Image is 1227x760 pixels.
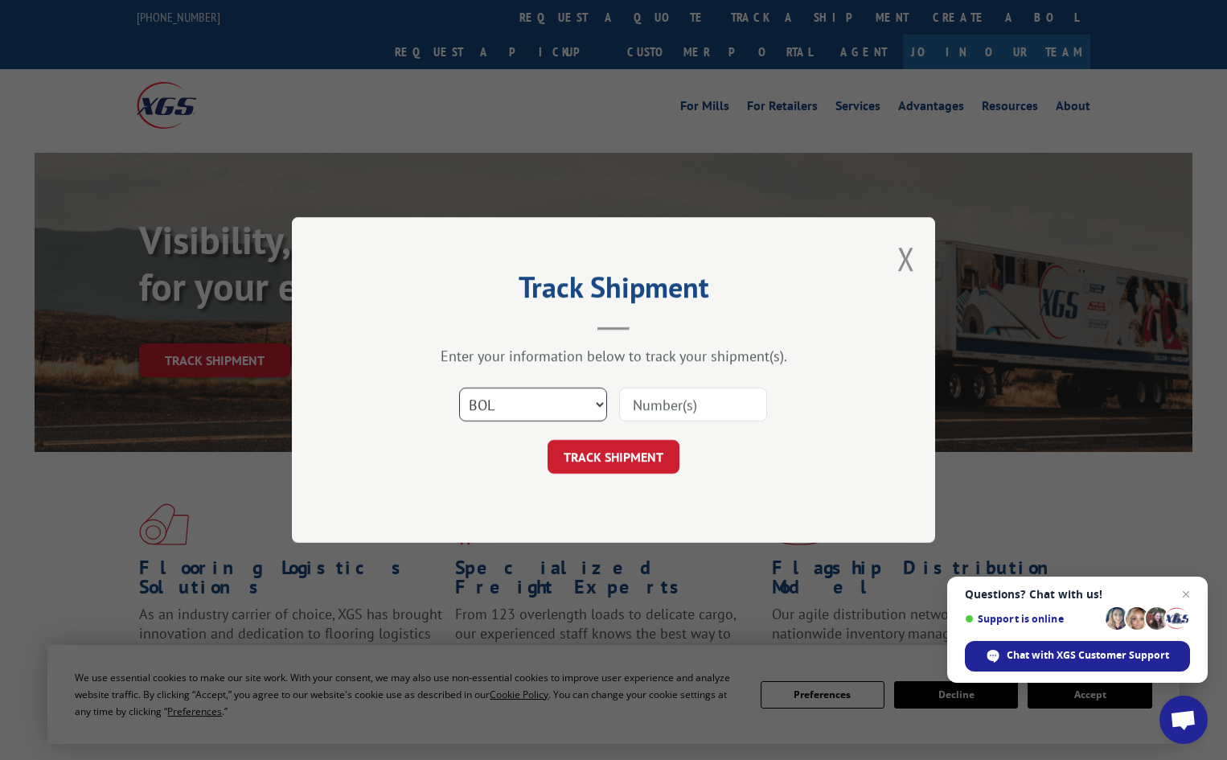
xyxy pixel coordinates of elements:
span: Questions? Chat with us! [965,588,1190,601]
h2: Track Shipment [372,276,855,306]
span: Chat with XGS Customer Support [1007,648,1169,663]
div: Chat with XGS Customer Support [965,641,1190,672]
button: Close modal [897,237,915,280]
input: Number(s) [619,388,767,421]
button: TRACK SHIPMENT [548,440,679,474]
div: Enter your information below to track your shipment(s). [372,347,855,365]
div: Open chat [1159,696,1208,744]
span: Close chat [1176,585,1196,604]
span: Support is online [965,613,1100,625]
